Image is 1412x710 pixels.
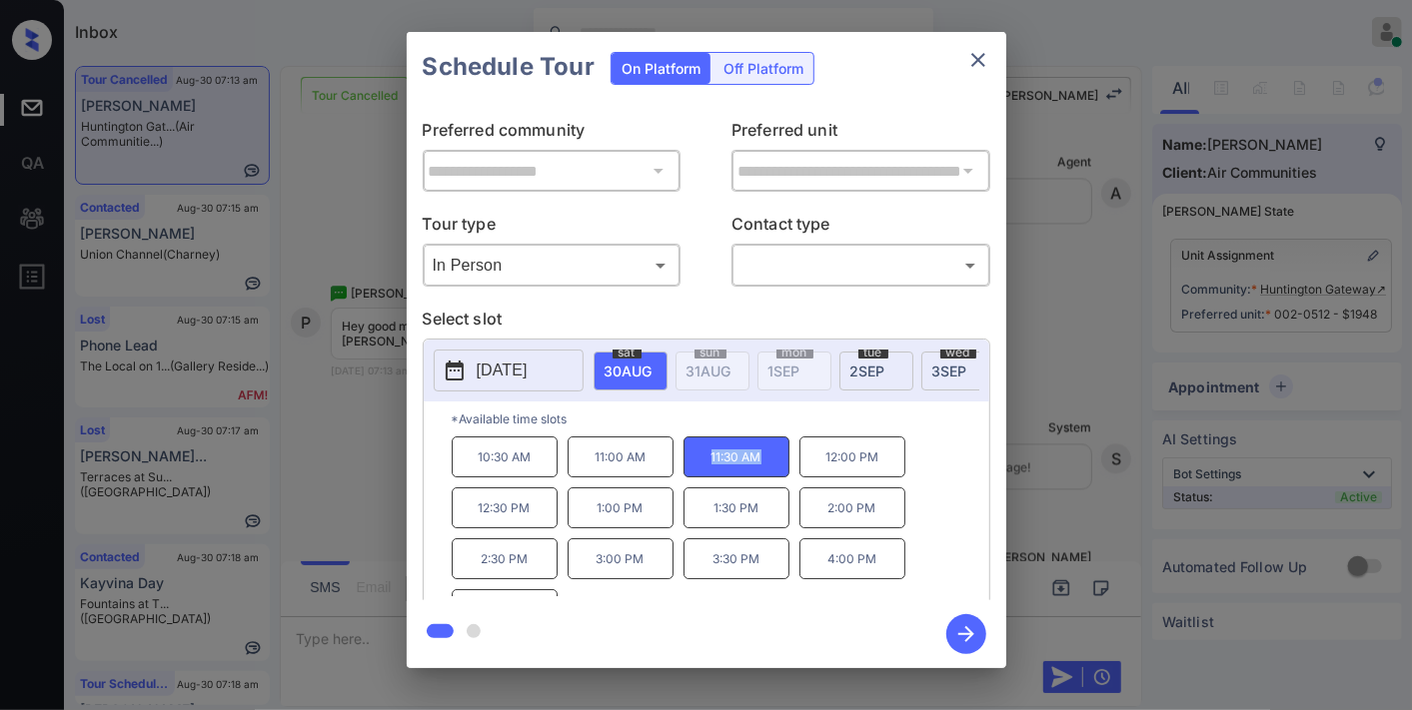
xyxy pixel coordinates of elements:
p: 11:30 AM [684,436,789,477]
div: On Platform [612,53,710,84]
p: 3:30 PM [684,538,789,579]
p: 10:30 AM [452,436,558,477]
span: 3 SEP [932,362,967,379]
p: Preferred unit [731,118,990,150]
div: Off Platform [713,53,813,84]
div: date-select [594,352,668,390]
p: [DATE] [477,358,528,382]
p: Tour type [423,212,682,244]
p: Contact type [731,212,990,244]
p: Preferred community [423,118,682,150]
p: Select slot [423,307,990,339]
p: *Available time slots [452,401,989,436]
span: tue [858,347,888,358]
span: wed [940,347,976,358]
div: date-select [921,352,995,390]
span: 2 SEP [850,362,885,379]
p: 11:00 AM [568,436,674,477]
p: 3:00 PM [568,538,674,579]
p: 4:30 PM [452,589,558,630]
button: close [958,40,998,80]
span: 30 AUG [605,362,653,379]
p: 2:30 PM [452,538,558,579]
p: 12:00 PM [799,436,905,477]
p: 2:00 PM [799,487,905,528]
button: [DATE] [434,350,584,391]
p: 4:00 PM [799,538,905,579]
span: sat [613,347,642,358]
div: In Person [428,249,677,282]
div: date-select [839,352,913,390]
p: 12:30 PM [452,487,558,528]
h2: Schedule Tour [407,32,611,102]
p: 1:00 PM [568,487,674,528]
button: btn-next [934,608,998,660]
p: 1:30 PM [684,487,789,528]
